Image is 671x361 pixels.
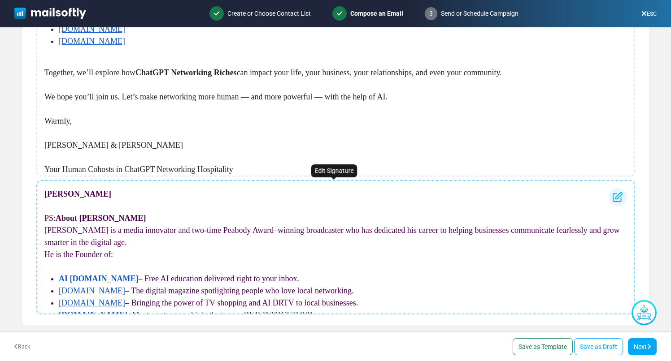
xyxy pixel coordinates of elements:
a: [DOMAIN_NAME] [59,298,125,307]
li: – The digital magazine spotlighting people who love local networking. [59,285,627,297]
img: AI Assistant [632,300,657,325]
p: Warmly, [44,115,608,127]
li: – Bringing the power of TV shopping and AI DRTV to local businesses. [59,297,627,309]
span: - Meet our team and join the team - BUILD TOGETHER, [127,310,315,319]
span: 3 [425,7,437,20]
p: He is the Founder of: [44,249,627,261]
p: PS: [44,212,627,224]
a: ESC [641,11,657,17]
strong: ChatGPT Networking Riches [135,68,237,77]
div: Edit Signature [311,164,357,177]
a: Next [628,338,657,355]
a: [DOMAIN_NAME] [59,286,125,295]
a: [DOMAIN_NAME] [59,25,125,34]
a: Save as Draft [574,338,623,355]
img: mailsoftly_white_logo.svg [14,8,86,19]
a: Back [14,343,30,351]
a: [DOMAIN_NAME] [59,310,127,319]
p: Together, we’ll explore how can impact your life, your business, your relationships, and even you... [44,67,608,79]
b: [PERSON_NAME] [44,189,111,198]
p: [PERSON_NAME] is a media innovator and two-time Peabody Award–winning broadcaster who has dedicat... [44,224,627,249]
a: [DOMAIN_NAME] [59,37,125,46]
p: We hope you’ll join us. Let’s make networking more human — and more powerful — with the help of AI. [44,91,608,103]
p: Your Human Cohosts in ChatGPT Networking Hospitality [44,151,608,176]
li: – Free AI education delivered right to your inbox. [59,273,627,285]
a: Save as Template [513,338,573,355]
a: AI [DOMAIN_NAME] [59,274,138,283]
span: About [PERSON_NAME] [56,214,146,223]
p: [PERSON_NAME] & [PERSON_NAME] [44,127,608,151]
